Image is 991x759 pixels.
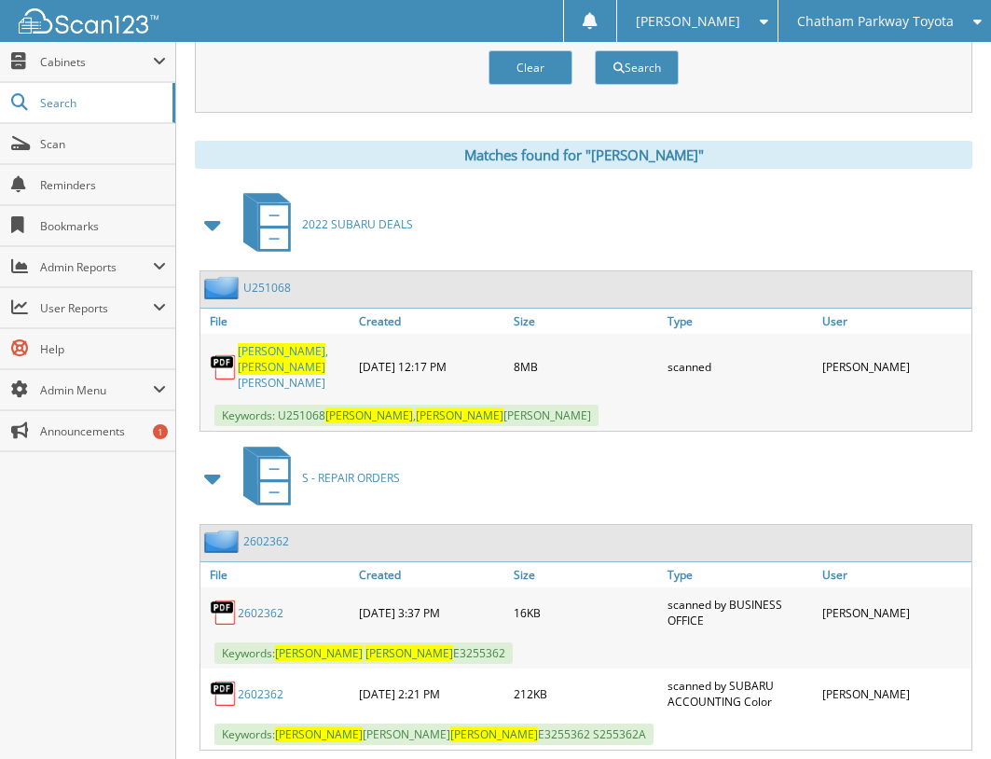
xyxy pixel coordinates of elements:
[204,530,243,553] img: folder2.png
[663,673,817,714] div: scanned by SUBARU ACCOUNTING Color
[210,599,238,627] img: PDF.png
[40,177,166,193] span: Reminders
[636,16,740,27] span: [PERSON_NAME]
[898,669,991,759] iframe: Chat Widget
[204,276,243,299] img: folder2.png
[416,407,503,423] span: [PERSON_NAME]
[302,216,413,232] span: 2022 SUBARU DEALS
[595,50,679,85] button: Search
[210,353,238,381] img: PDF.png
[243,533,289,549] a: 2602362
[450,726,538,742] span: [PERSON_NAME]
[663,592,817,633] div: scanned by BUSINESS OFFICE
[232,441,400,515] a: S - REPAIR ORDERS
[818,673,971,714] div: [PERSON_NAME]
[325,407,413,423] span: [PERSON_NAME]
[238,605,283,621] a: 2602362
[195,141,972,169] div: Matches found for "[PERSON_NAME]"
[509,562,663,587] a: Size
[214,724,654,745] span: Keywords: [PERSON_NAME] E3255362 S255362A
[489,50,572,85] button: Clear
[818,592,971,633] div: [PERSON_NAME]
[818,309,971,334] a: User
[40,136,166,152] span: Scan
[238,686,283,702] a: 2602362
[663,309,817,334] a: Type
[275,726,363,742] span: [PERSON_NAME]
[210,680,238,708] img: PDF.png
[509,592,663,633] div: 16KB
[214,642,513,664] span: Keywords: E3255362
[40,54,153,70] span: Cabinets
[302,470,400,486] span: S - REPAIR ORDERS
[354,592,508,633] div: [DATE] 3:37 PM
[40,382,153,398] span: Admin Menu
[354,562,508,587] a: Created
[509,338,663,395] div: 8MB
[40,300,153,316] span: User Reports
[354,309,508,334] a: Created
[243,280,291,296] a: U251068
[40,341,166,357] span: Help
[663,562,817,587] a: Type
[200,309,354,334] a: File
[275,645,363,661] span: [PERSON_NAME]
[663,338,817,395] div: scanned
[232,187,413,261] a: 2022 SUBARU DEALS
[818,562,971,587] a: User
[200,562,354,587] a: File
[238,359,325,375] span: [PERSON_NAME]
[40,95,163,111] span: Search
[238,343,350,391] a: [PERSON_NAME],[PERSON_NAME][PERSON_NAME]
[797,16,954,27] span: Chatham Parkway Toyota
[153,424,168,439] div: 1
[509,309,663,334] a: Size
[509,673,663,714] div: 212KB
[365,645,453,661] span: [PERSON_NAME]
[354,673,508,714] div: [DATE] 2:21 PM
[238,343,325,359] span: [PERSON_NAME]
[818,338,971,395] div: [PERSON_NAME]
[354,338,508,395] div: [DATE] 12:17 PM
[40,423,166,439] span: Announcements
[40,259,153,275] span: Admin Reports
[19,8,158,34] img: scan123-logo-white.svg
[214,405,599,426] span: Keywords: U251068 , [PERSON_NAME]
[40,218,166,234] span: Bookmarks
